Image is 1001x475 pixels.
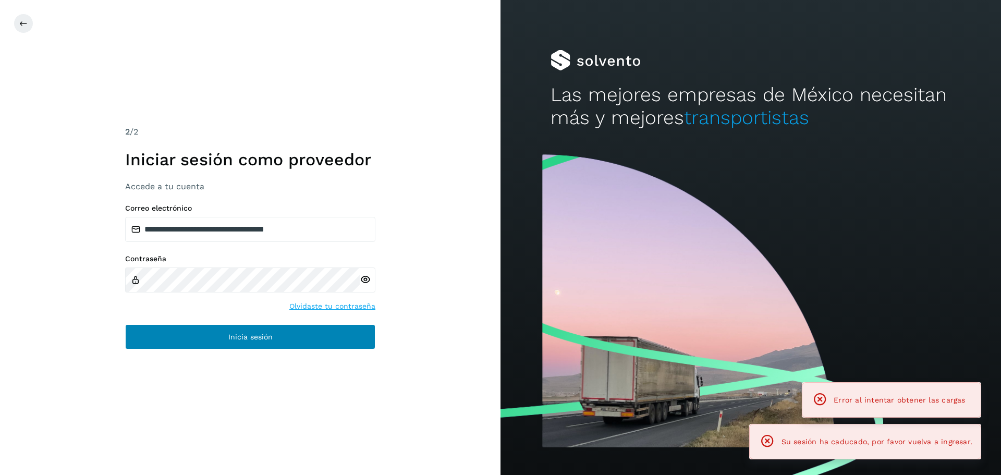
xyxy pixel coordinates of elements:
span: transportistas [684,106,809,129]
div: /2 [125,126,375,138]
span: 2 [125,127,130,137]
button: Inicia sesión [125,324,375,349]
label: Correo electrónico [125,204,375,213]
h3: Accede a tu cuenta [125,181,375,191]
label: Contraseña [125,254,375,263]
h1: Iniciar sesión como proveedor [125,150,375,169]
span: Inicia sesión [228,333,273,340]
span: Su sesión ha caducado, por favor vuelva a ingresar. [782,437,972,446]
span: Error al intentar obtener las cargas [834,396,965,404]
h2: Las mejores empresas de México necesitan más y mejores [551,83,951,130]
a: Olvidaste tu contraseña [289,301,375,312]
